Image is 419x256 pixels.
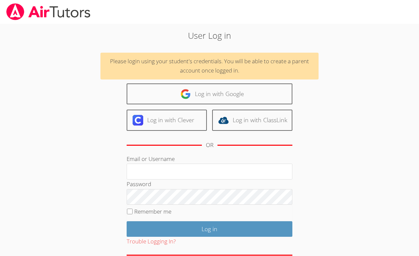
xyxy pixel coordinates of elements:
h2: User Log in [96,29,323,42]
input: Log in [127,221,292,237]
label: Password [127,180,151,188]
label: Email or Username [127,155,175,163]
div: Please login using your student's credentials. You will be able to create a parent account once l... [100,53,319,80]
label: Remember me [134,208,171,215]
a: Log in with Google [127,83,292,104]
button: Trouble Logging In? [127,237,176,246]
img: google-logo-50288ca7cdecda66e5e0955fdab243c47b7ad437acaf1139b6f446037453330a.svg [180,89,191,99]
a: Log in with ClassLink [212,110,292,130]
img: clever-logo-6eab21bc6e7a338710f1a6ff85c0baf02591cd810cc4098c63d3a4b26e2feb20.svg [133,115,143,126]
a: Log in with Clever [127,110,207,130]
img: classlink-logo-d6bb404cc1216ec64c9a2012d9dc4662098be43eaf13dc465df04b49fa7ab582.svg [218,115,229,126]
img: airtutors_banner-c4298cdbf04f3fff15de1276eac7730deb9818008684d7c2e4769d2f7ddbe033.png [6,3,91,20]
div: OR [206,140,213,150]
